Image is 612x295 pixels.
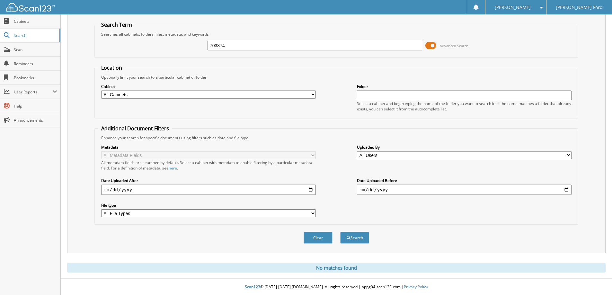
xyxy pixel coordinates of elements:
a: Privacy Policy [404,284,428,290]
span: Scan123 [245,284,260,290]
span: Announcements [14,117,57,123]
div: All metadata fields are searched by default. Select a cabinet with metadata to enable filtering b... [101,160,316,171]
span: Help [14,103,57,109]
input: end [357,185,572,195]
span: [PERSON_NAME] Ford [556,5,603,9]
img: scan123-logo-white.svg [6,3,55,12]
span: Search [14,33,56,38]
a: here [169,165,177,171]
label: Metadata [101,144,316,150]
span: Advanced Search [440,43,468,48]
button: Search [340,232,369,244]
label: Cabinet [101,84,316,89]
span: Cabinets [14,19,57,24]
label: Folder [357,84,572,89]
div: Select a cabinet and begin typing the name of the folder you want to search in. If the name match... [357,101,572,112]
iframe: Chat Widget [580,264,612,295]
legend: Search Term [98,21,135,28]
legend: Location [98,64,125,71]
span: User Reports [14,89,53,95]
div: Enhance your search for specific documents using filters such as date and file type. [98,135,575,141]
span: Reminders [14,61,57,66]
span: [PERSON_NAME] [495,5,531,9]
label: File type [101,203,316,208]
legend: Additional Document Filters [98,125,172,132]
label: Date Uploaded Before [357,178,572,183]
label: Date Uploaded After [101,178,316,183]
input: start [101,185,316,195]
div: No matches found [67,263,606,273]
div: Optionally limit your search to a particular cabinet or folder [98,74,575,80]
span: Bookmarks [14,75,57,81]
span: Scan [14,47,57,52]
div: Searches all cabinets, folders, files, metadata, and keywords [98,31,575,37]
button: Clear [304,232,333,244]
label: Uploaded By [357,144,572,150]
div: © [DATE]-[DATE] [DOMAIN_NAME]. All rights reserved | appg04-scan123-com | [61,279,612,295]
